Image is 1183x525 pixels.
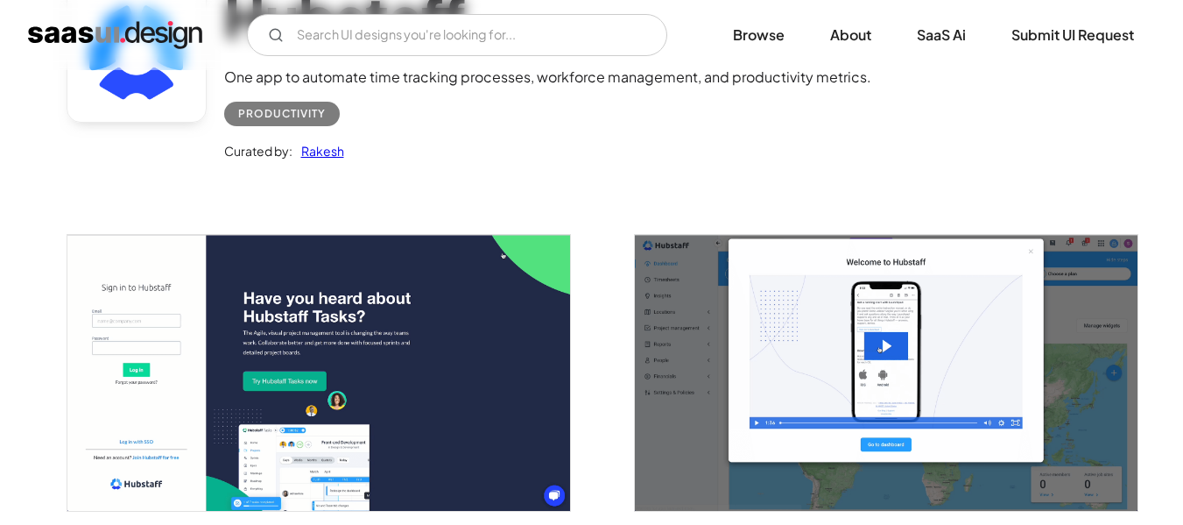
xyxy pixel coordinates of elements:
[67,235,570,511] img: 645b3611fd781a12a5720701_Sign%20In%20Hubstaff%20Time%20Tracking%20and%20Productivity%20Monitoring...
[809,16,892,54] a: About
[292,140,344,161] a: Rakesh
[990,16,1155,54] a: Submit UI Request
[224,67,871,88] div: One app to automate time tracking processes, workforce management, and productivity metrics.
[635,235,1137,511] img: 645b361189482a0928e65746_Hubstaff%20Time%20Tracking%20and%20Productivity%20Monitoring%20Tool%20We...
[224,140,292,161] div: Curated by:
[28,21,202,49] a: home
[712,16,806,54] a: Browse
[238,103,326,124] div: Productivity
[247,14,667,56] input: Search UI designs you're looking for...
[896,16,987,54] a: SaaS Ai
[247,14,667,56] form: Email Form
[67,235,570,511] a: open lightbox
[635,235,1137,511] a: open lightbox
